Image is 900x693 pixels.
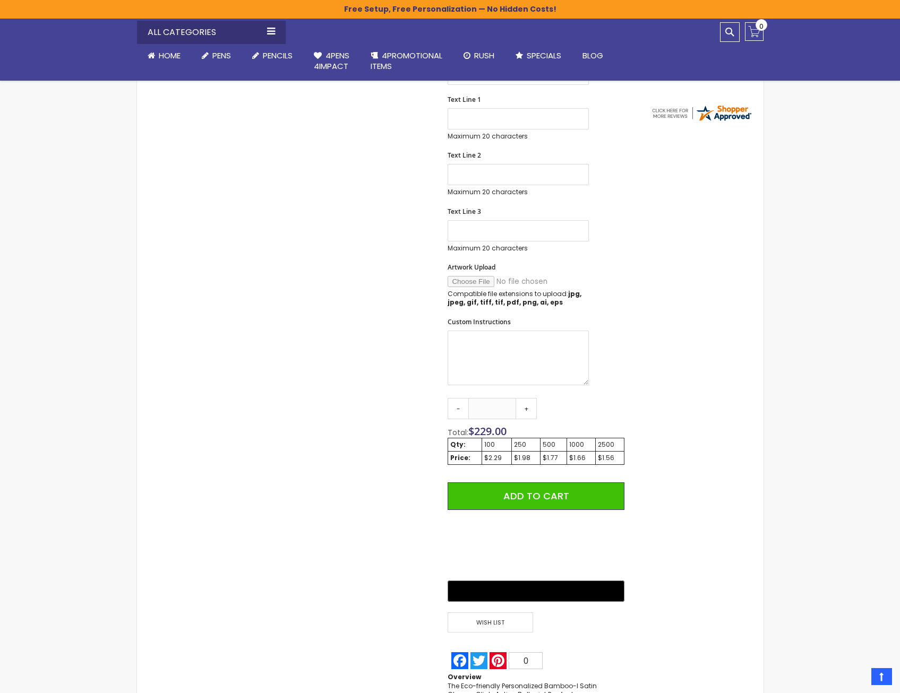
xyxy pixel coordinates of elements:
[360,44,453,79] a: 4PROMOTIONALITEMS
[572,44,614,67] a: Blog
[448,581,624,602] button: Buy with GPay
[448,188,589,196] p: Maximum 20 characters
[650,103,752,123] img: 4pens.com widget logo
[448,482,624,510] button: Add to Cart
[527,50,561,61] span: Specials
[450,453,470,462] strong: Price:
[448,398,469,419] a: -
[371,50,442,72] span: 4PROMOTIONAL ITEMS
[448,151,481,160] span: Text Line 2
[191,44,242,67] a: Pens
[448,427,468,438] span: Total:
[448,518,624,573] iframe: PayPal
[314,50,349,72] span: 4Pens 4impact
[484,440,509,449] div: 100
[488,652,544,669] a: Pinterest0
[469,652,488,669] a: Twitter
[569,440,593,449] div: 1000
[543,440,565,449] div: 500
[543,454,565,462] div: $1.77
[448,263,495,272] span: Artwork Upload
[514,454,538,462] div: $1.98
[212,50,231,61] span: Pens
[137,44,191,67] a: Home
[448,672,481,681] strong: Overview
[242,44,303,67] a: Pencils
[263,50,293,61] span: Pencils
[505,44,572,67] a: Specials
[474,424,507,438] span: 229.00
[453,44,505,67] a: Rush
[484,454,509,462] div: $2.29
[448,244,589,253] p: Maximum 20 characters
[468,424,507,438] span: $
[524,656,528,665] span: 0
[745,22,764,41] a: 0
[448,289,581,307] strong: jpg, jpeg, gif, tiff, tif, pdf, png, ai, eps
[303,44,360,79] a: 4Pens4impact
[159,50,181,61] span: Home
[759,21,764,31] span: 0
[516,398,537,419] a: +
[569,454,593,462] div: $1.66
[450,652,469,669] a: Facebook
[448,132,589,141] p: Maximum 20 characters
[137,21,286,44] div: All Categories
[650,116,752,125] a: 4pens.com certificate URL
[514,440,538,449] div: 250
[448,290,589,307] p: Compatible file extensions to upload:
[598,454,622,462] div: $1.56
[448,95,481,104] span: Text Line 1
[448,207,481,216] span: Text Line 3
[598,440,622,449] div: 2500
[503,489,569,503] span: Add to Cart
[450,440,466,449] strong: Qty:
[448,317,511,326] span: Custom Instructions
[582,50,603,61] span: Blog
[448,612,536,633] a: Wish List
[448,612,533,633] span: Wish List
[474,50,494,61] span: Rush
